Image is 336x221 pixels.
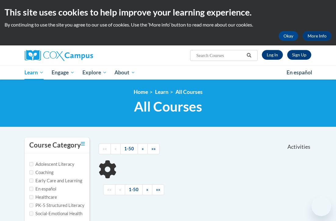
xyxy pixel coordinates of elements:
a: En español [283,66,316,79]
button: Okay [279,31,298,41]
a: 1-50 [120,144,138,154]
div: Main menu [20,66,316,80]
label: Coaching [29,169,53,176]
a: Next [138,144,148,154]
input: Checkbox for Options [29,170,33,174]
span: Learn [24,69,44,76]
a: End [147,144,160,154]
img: Cox Campus [25,50,93,61]
label: Healthcare [29,194,57,201]
span: »» [156,187,160,192]
a: Register [287,50,311,60]
iframe: Button to launch messaging window [312,197,331,216]
span: » [146,187,148,192]
a: End [152,184,164,195]
label: Early Care and Learning [29,177,82,184]
input: Checkbox for Options [29,187,33,191]
a: Previous [110,144,121,154]
a: Begining [103,184,115,195]
a: Home [134,89,148,95]
input: Checkbox for Options [29,195,33,199]
a: More Info [303,31,331,41]
a: Previous [115,184,125,195]
span: Explore [82,69,107,76]
a: Cox Campus [25,50,114,61]
a: Begining [99,144,111,154]
span: « [114,146,117,151]
input: Search Courses [196,52,244,59]
label: Adolescent Literacy [29,161,74,168]
a: Log In [262,50,283,60]
input: Checkbox for Options [29,162,33,166]
span: En español [287,69,312,76]
span: »» [151,146,156,151]
input: Checkbox for Options [29,203,33,207]
a: Learn [155,89,168,95]
h3: Course Category [29,141,81,150]
a: 1-50 [125,184,143,195]
span: Activities [287,144,310,150]
a: Explore [78,66,111,80]
span: All Courses [134,98,202,115]
span: «« [103,146,107,151]
span: » [142,146,144,151]
a: All Courses [175,89,203,95]
span: « [119,187,121,192]
h2: This site uses cookies to help improve your learning experience. [5,6,331,18]
label: Social-Emotional Health [29,210,82,217]
label: En español [29,186,56,192]
a: Next [142,184,152,195]
a: Engage [48,66,78,80]
a: Learn [21,66,48,80]
p: By continuing to use the site you agree to our use of cookies. Use the ‘More info’ button to read... [5,21,331,28]
span: About [114,69,135,76]
span: «« [107,187,111,192]
span: Engage [52,69,74,76]
input: Checkbox for Options [29,179,33,183]
a: Toggle collapse [81,141,85,147]
button: Search [244,52,254,59]
a: About [110,66,139,80]
label: PK-5 Structured Literacy [29,202,85,209]
input: Checkbox for Options [29,212,33,216]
